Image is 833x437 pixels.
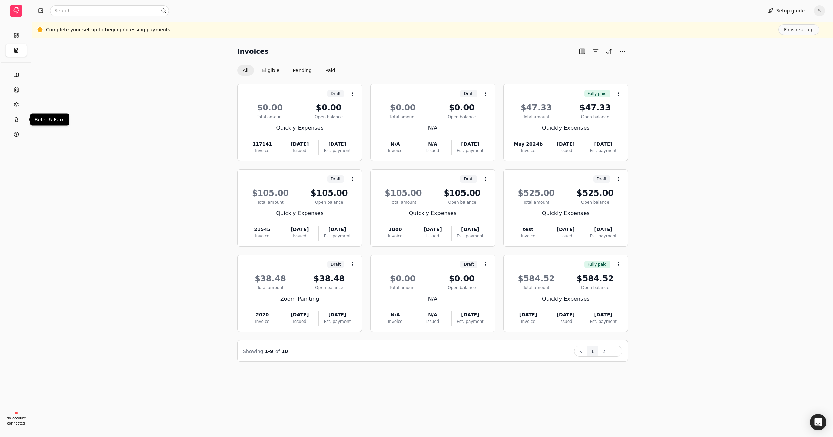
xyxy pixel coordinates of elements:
span: Draft [463,176,474,182]
button: Sort [604,46,615,57]
div: Issued [547,233,584,239]
div: [DATE] [452,226,489,233]
div: No account connected [3,416,29,426]
button: S [814,5,825,16]
div: [DATE] [281,226,318,233]
div: Issued [547,148,584,154]
div: Invoice [377,233,413,239]
span: Draft [331,91,341,97]
div: Issued [414,318,451,325]
div: Open balance [302,114,356,120]
span: 1 - 9 [265,349,273,354]
div: $0.00 [244,102,296,114]
div: Est. payment [319,148,356,154]
div: Open balance [303,199,356,205]
div: [DATE] [319,311,356,318]
div: 2020 [244,311,281,318]
div: $525.00 [510,187,563,199]
div: Issued [281,233,318,239]
div: May 2024b [510,140,547,148]
span: of [275,349,280,354]
div: 21545 [244,226,281,233]
div: $584.52 [510,273,563,285]
div: [DATE] [510,311,547,318]
button: 1 [587,346,598,357]
div: N/A [414,140,451,148]
div: $47.33 [510,102,563,114]
button: All [237,65,254,76]
span: Draft [331,261,341,267]
div: Open balance [303,285,356,291]
div: $105.00 [436,187,489,199]
div: [DATE] [585,226,622,233]
button: Finish set up [778,24,819,35]
div: Total amount [510,114,563,120]
div: Est. payment [452,233,489,239]
div: Issued [547,318,584,325]
div: [DATE] [281,311,318,318]
div: Total amount [244,199,297,205]
div: $47.33 [569,102,622,114]
div: [DATE] [585,140,622,148]
div: [DATE] [319,226,356,233]
div: N/A [377,124,489,132]
div: Open balance [569,285,622,291]
div: Total amount [510,285,563,291]
div: Est. payment [452,148,489,154]
div: $0.00 [435,273,489,285]
div: $38.48 [303,273,356,285]
button: Paid [320,65,340,76]
div: Invoice filter options [237,65,340,76]
div: Invoice [377,148,413,154]
span: 10 [282,349,288,354]
div: [DATE] [547,140,584,148]
div: Total amount [377,114,429,120]
div: Total amount [244,114,296,120]
a: No account connected [3,409,29,429]
div: Quickly Expenses [510,295,622,303]
span: Draft [463,261,474,267]
div: $105.00 [377,187,430,199]
div: Quickly Expenses [510,209,622,217]
div: [DATE] [452,311,489,318]
span: Showing [243,349,263,354]
span: Draft [597,176,607,182]
span: Fully paid [588,261,607,267]
div: Invoice [244,148,281,154]
div: Open balance [569,114,622,120]
div: Invoice [377,318,413,325]
span: Draft [331,176,341,182]
div: Invoice [510,318,547,325]
div: N/A [377,295,489,303]
div: [DATE] [319,140,356,148]
div: $0.00 [435,102,489,114]
div: $105.00 [303,187,356,199]
div: test [510,226,547,233]
div: Invoice [244,233,281,239]
div: [DATE] [414,226,451,233]
div: Open Intercom Messenger [810,414,826,430]
button: More [617,46,628,57]
div: 117141 [244,140,281,148]
div: Quickly Expenses [244,209,356,217]
button: 2 [598,346,610,357]
div: [DATE] [547,311,584,318]
div: Invoice [244,318,281,325]
div: N/A [377,311,413,318]
button: Setup guide [763,5,810,16]
div: Est. payment [585,233,622,239]
div: Open balance [435,285,489,291]
div: N/A [377,140,413,148]
div: 3000 [377,226,413,233]
div: $525.00 [569,187,622,199]
div: [DATE] [585,311,622,318]
h2: Invoices [237,46,269,57]
div: [DATE] [281,140,318,148]
div: Total amount [244,285,297,291]
div: Total amount [377,285,429,291]
div: Quickly Expenses [510,124,622,132]
div: Est. payment [319,318,356,325]
div: Est. payment [452,318,489,325]
div: $0.00 [302,102,356,114]
div: Open balance [435,114,489,120]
